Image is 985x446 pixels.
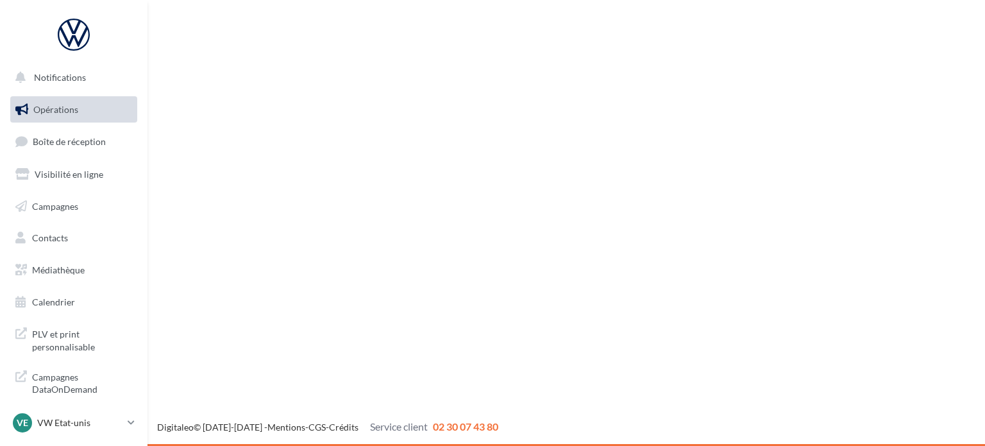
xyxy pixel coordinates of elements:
p: VW Etat-unis [37,416,122,429]
a: Contacts [8,225,140,252]
a: PLV et print personnalisable [8,320,140,358]
span: Boîte de réception [33,136,106,147]
a: Visibilité en ligne [8,161,140,188]
span: 02 30 07 43 80 [433,420,498,433]
span: VE [17,416,28,429]
span: Notifications [34,72,86,83]
button: Notifications [8,64,135,91]
span: PLV et print personnalisable [32,325,132,353]
span: Campagnes [32,200,78,211]
a: Mentions [267,422,305,433]
a: CGS [308,422,326,433]
span: Campagnes DataOnDemand [32,368,132,396]
a: Calendrier [8,289,140,316]
span: Visibilité en ligne [35,169,103,180]
a: Crédits [329,422,358,433]
span: Service client [370,420,428,433]
a: VE VW Etat-unis [10,411,137,435]
a: Campagnes DataOnDemand [8,363,140,401]
span: © [DATE]-[DATE] - - - [157,422,498,433]
span: Médiathèque [32,264,85,275]
a: Boîte de réception [8,128,140,155]
span: Opérations [33,104,78,115]
a: Campagnes [8,193,140,220]
span: Contacts [32,232,68,243]
a: Médiathèque [8,257,140,284]
a: Opérations [8,96,140,123]
a: Digitaleo [157,422,194,433]
span: Calendrier [32,296,75,307]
